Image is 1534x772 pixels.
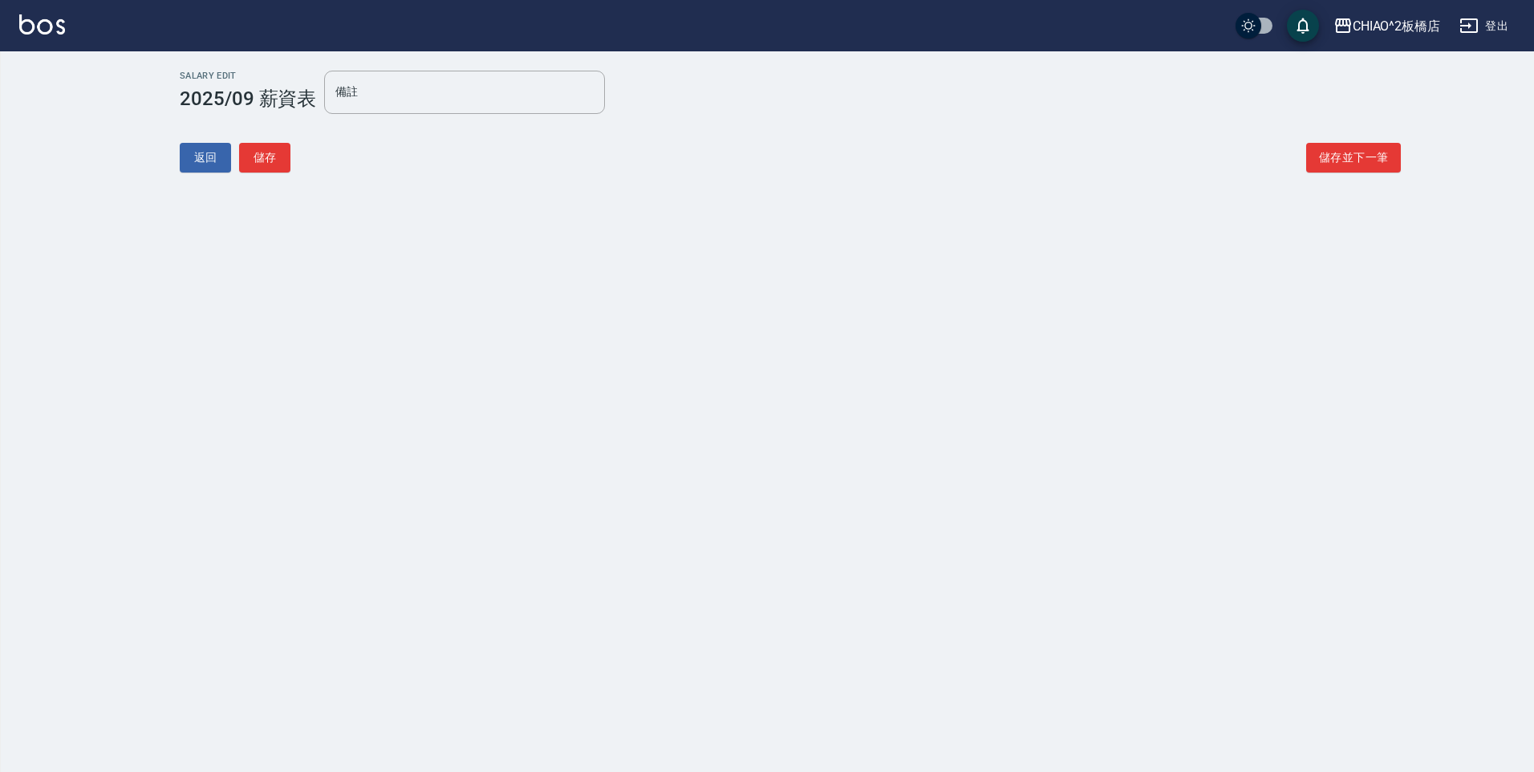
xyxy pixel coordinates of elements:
[180,143,231,173] button: 返回
[180,87,316,110] h3: 2025/09 薪資表
[1453,11,1515,41] button: 登出
[19,14,65,35] img: Logo
[239,143,290,173] button: 儲存
[1327,10,1447,43] button: CHIAO^2板橋店
[1353,16,1441,36] div: CHIAO^2板橋店
[180,71,316,81] h2: Salary Edit
[1306,143,1401,173] button: 儲存並下一筆
[1287,10,1319,42] button: save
